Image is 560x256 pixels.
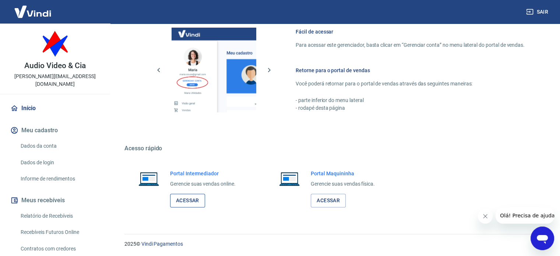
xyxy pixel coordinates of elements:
img: 781f5b06-a316-4b54-ab84-1b3890fb34ae.jpeg [40,29,70,59]
p: Gerencie suas vendas física. [311,180,375,188]
h6: Fácil de acessar [296,28,525,35]
h6: Retorne para o portal de vendas [296,67,525,74]
iframe: Fechar mensagem [478,209,493,224]
a: Relatório de Recebíveis [18,208,101,224]
button: Meus recebíveis [9,192,101,208]
img: Imagem de um notebook aberto [133,170,164,187]
a: Acessar [311,194,346,207]
a: Dados de login [18,155,101,170]
a: Vindi Pagamentos [141,241,183,247]
button: Meu cadastro [9,122,101,138]
a: Informe de rendimentos [18,171,101,186]
img: Imagem da dashboard mostrando o botão de gerenciar conta na sidebar no lado esquerdo [172,28,256,112]
p: Gerencie suas vendas online. [170,180,236,188]
img: Imagem de um notebook aberto [274,170,305,187]
iframe: Botão para abrir a janela de mensagens [531,227,554,250]
p: Audio Video & Cia [24,62,85,70]
h6: Portal Intermediador [170,170,236,177]
p: Você poderá retornar para o portal de vendas através das seguintes maneiras: [296,80,525,88]
a: Recebíveis Futuros Online [18,225,101,240]
a: Início [9,100,101,116]
img: Vindi [9,0,57,23]
p: - rodapé desta página [296,104,525,112]
h5: Acesso rápido [124,145,542,152]
span: Olá! Precisa de ajuda? [4,5,62,11]
p: 2025 © [124,240,542,248]
p: Para acessar este gerenciador, basta clicar em “Gerenciar conta” no menu lateral do portal de ven... [296,41,525,49]
a: Acessar [170,194,205,207]
h6: Portal Maquininha [311,170,375,177]
p: - parte inferior do menu lateral [296,97,525,104]
p: [PERSON_NAME][EMAIL_ADDRESS][DOMAIN_NAME] [6,73,104,88]
iframe: Mensagem da empresa [496,207,554,224]
button: Sair [525,5,551,19]
a: Dados da conta [18,138,101,154]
